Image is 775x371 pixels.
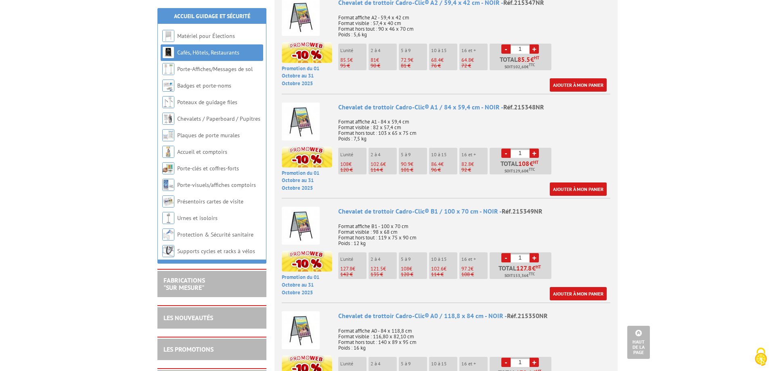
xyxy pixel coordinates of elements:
[431,272,457,277] p: 114 €
[431,266,457,272] p: €
[340,57,367,63] p: €
[177,49,239,56] a: Cafés, Hôtels, Restaurants
[371,57,397,63] p: €
[338,323,610,351] p: Format affiche A0 - 84 x 118,8 cm Format visible : 116,80 x 82,10 cm Format hors tout : 140 x 89 ...
[431,57,457,63] p: €
[431,167,457,173] p: 96 €
[340,152,367,157] p: L'unité
[340,266,367,272] p: €
[401,48,427,53] p: 5 à 9
[340,63,367,69] p: 95 €
[401,161,411,168] span: 90.9
[282,147,332,168] img: promotion
[529,167,535,172] sup: TTC
[371,361,397,367] p: 2 à 4
[340,167,367,173] p: 120 €
[177,247,255,255] a: Supports cycles et racks à vélos
[461,57,471,63] span: 64.8
[461,361,488,367] p: 16 et +
[492,56,551,70] p: Total
[401,265,409,272] span: 108
[461,272,488,277] p: 108 €
[550,182,607,196] a: Ajouter à mon panier
[282,170,332,192] p: Promotion du 01 Octobre au 31 Octobre 2025
[518,160,530,167] span: 108
[177,65,253,73] a: Porte-Affiches/Messages de sol
[501,44,511,54] a: -
[505,64,535,70] span: Soit €
[177,181,256,189] a: Porte-visuels/affiches comptoirs
[516,265,532,271] span: 127.8
[530,253,539,262] a: +
[431,265,444,272] span: 102.6
[177,148,227,155] a: Accueil et comptoirs
[282,311,320,349] img: Chevalet de trottoir Cadro-Clic® A0 / 118,8 x 84 cm - NOIR
[340,265,352,272] span: 127.8
[505,168,535,174] span: Soit €
[431,152,457,157] p: 10 à 15
[401,152,427,157] p: 5 à 9
[338,311,610,321] div: Chevalet de trottoir Cadro-Clic® A0 / 118,8 x 84 cm - NOIR -
[492,265,551,279] p: Total
[431,48,457,53] p: 10 à 15
[517,56,530,63] span: 85.5
[282,274,332,296] p: Promotion du 01 Octobre au 31 Octobre 2025
[401,256,427,262] p: 5 à 9
[530,56,534,63] span: €
[533,159,538,165] sup: HT
[340,361,367,367] p: L'unité
[530,149,539,158] a: +
[461,256,488,262] p: 16 et +
[338,103,610,112] div: Chevalet de trottoir Cadro-Clic® A1 / 84 x 59,4 cm - NOIR -
[163,276,205,291] a: FABRICATIONS"Sur Mesure"
[163,314,213,322] a: LES NOUVEAUTÉS
[529,272,535,276] sup: TTC
[162,179,174,191] img: Porte-visuels/affiches comptoirs
[501,149,511,158] a: -
[340,57,350,63] span: 85.5
[492,160,551,174] p: Total
[340,161,367,167] p: €
[550,78,607,92] a: Ajouter à mon panier
[751,347,771,367] img: Cookies (fenêtre modale)
[174,13,250,20] a: Accueil Guidage et Sécurité
[162,96,174,108] img: Poteaux de guidage files
[513,64,526,70] span: 102,60
[371,48,397,53] p: 2 à 4
[371,161,397,167] p: €
[401,161,427,167] p: €
[338,218,610,246] p: Format affiche B1 - 100 x 70 cm Format visible : 98 x 68 cm Format hors tout : 119 x 75 x 90 cm P...
[177,115,260,122] a: Chevalets / Paperboard / Pupitres
[532,265,536,271] span: €
[461,152,488,157] p: 16 et +
[162,212,174,224] img: Urnes et isoloirs
[340,48,367,53] p: L'unité
[529,63,535,67] sup: TTC
[530,160,533,167] span: €
[282,65,332,88] p: Promotion du 01 Octobre au 31 Octobre 2025
[461,57,488,63] p: €
[371,57,376,63] span: 81
[371,272,397,277] p: 135 €
[431,361,457,367] p: 10 à 15
[401,272,427,277] p: 120 €
[163,345,214,353] a: LES PROMOTIONS
[401,266,427,272] p: €
[461,265,471,272] span: 97.2
[177,32,235,40] a: Matériel pour Élections
[371,167,397,173] p: 114 €
[513,272,526,279] span: 153,36
[530,358,539,367] a: +
[461,161,488,167] p: €
[177,82,231,89] a: Badges et porte-noms
[177,132,240,139] a: Plaques de porte murales
[340,272,367,277] p: 142 €
[177,214,218,222] a: Urnes et isoloirs
[371,266,397,272] p: €
[162,146,174,158] img: Accueil et comptoirs
[371,63,397,69] p: 90 €
[162,113,174,125] img: Chevalets / Paperboard / Pupitres
[401,57,427,63] p: €
[371,256,397,262] p: 2 à 4
[162,46,174,59] img: Cafés, Hôtels, Restaurants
